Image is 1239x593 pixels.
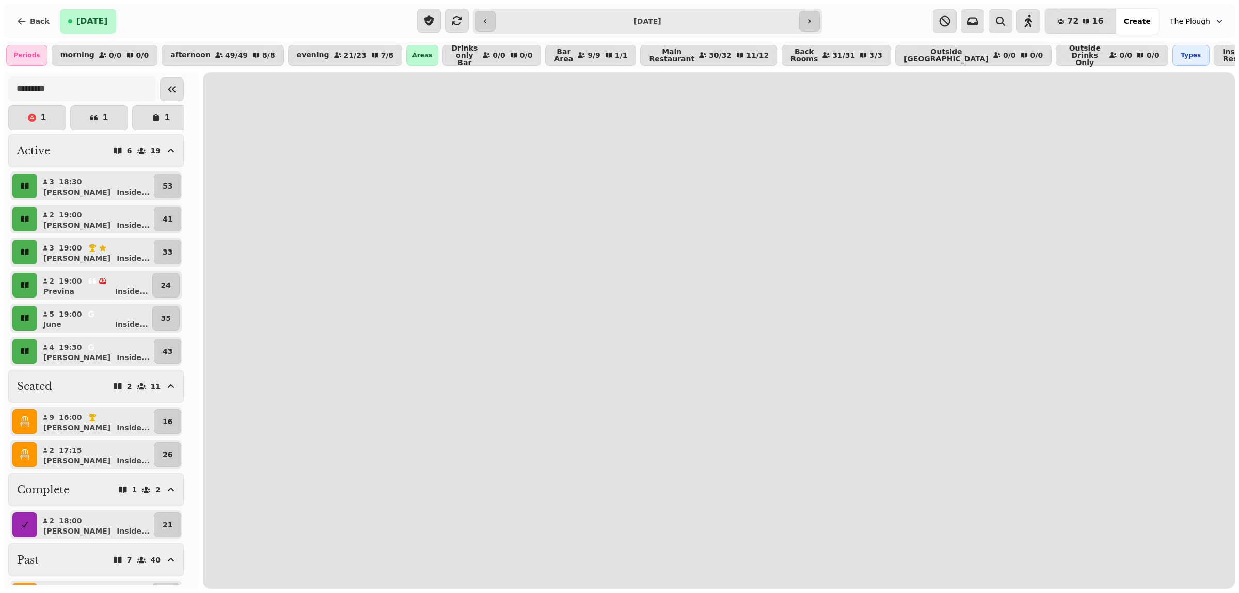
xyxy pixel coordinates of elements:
p: 2 [49,516,55,526]
p: 24 [161,280,171,290]
p: [PERSON_NAME] [43,253,110,263]
p: 1 [102,114,108,122]
p: 0 / 0 [1030,52,1043,59]
button: Collapse sidebar [160,77,184,101]
button: 43 [154,339,181,364]
p: 2 [49,445,55,456]
p: 16 [163,416,172,427]
button: 1 [8,105,66,130]
button: morning0/00/0 [52,45,157,66]
button: 218:00[PERSON_NAME]Inside... [39,512,152,537]
p: evening [297,51,329,59]
p: 1 [164,114,170,122]
p: 2 [49,276,55,286]
button: 53 [154,174,181,198]
p: 26 [163,449,172,460]
p: 0 / 0 [520,52,533,59]
button: 41 [154,207,181,231]
button: afternoon49/498/8 [162,45,284,66]
p: June [43,319,61,330]
p: [PERSON_NAME] [43,456,110,466]
p: Main Restaurant [649,48,694,63]
span: Create [1124,18,1151,25]
p: 2 [127,383,132,390]
p: [PERSON_NAME] [43,423,110,433]
p: 3 / 3 [869,52,882,59]
button: 219:00PrevinaInside... [39,273,150,298]
button: Outside Drinks Only0/00/0 [1056,45,1168,66]
p: Bar Area [554,48,573,63]
p: Inside ... [117,352,150,363]
button: Drinks only Bar0/00/0 [442,45,542,66]
p: 53 [163,181,172,191]
p: Inside ... [117,253,150,263]
p: afternoon [170,51,211,59]
p: 0 / 0 [1147,52,1159,59]
p: 30 / 32 [709,52,732,59]
button: Bar Area9/91/1 [545,45,636,66]
button: Seated211 [8,370,184,403]
h2: Past [17,553,39,567]
h2: Seated [17,379,52,394]
button: 219:00[PERSON_NAME]Inside... [39,207,152,231]
p: 0 / 0 [1003,52,1016,59]
p: 16:00 [59,412,82,423]
p: [PERSON_NAME] [43,220,110,230]
p: 43 [163,346,172,356]
p: 2 [49,210,55,220]
p: 19:00 [59,309,82,319]
p: 11 [151,383,161,390]
button: Outside [GEOGRAPHIC_DATA]0/00/0 [895,45,1052,66]
p: 19:00 [59,210,82,220]
p: 17:15 [59,445,82,456]
p: morning [60,51,94,59]
p: 9 / 9 [587,52,600,59]
p: 18:00 [59,516,82,526]
button: The Plough [1164,12,1231,30]
button: 26 [154,442,181,467]
button: 319:00[PERSON_NAME]Inside... [39,240,152,264]
p: 1 [40,114,46,122]
button: Active619 [8,134,184,167]
p: Back Rooms [790,48,818,63]
p: 9 [49,412,55,423]
button: Back Rooms31/313/3 [782,45,891,66]
button: 419:30[PERSON_NAME]Inside... [39,339,152,364]
p: 0 / 0 [1119,52,1132,59]
button: Complete12 [8,473,184,506]
span: The Plough [1170,16,1210,26]
p: [PERSON_NAME] [43,526,110,536]
span: [DATE] [76,17,108,25]
button: 33 [154,240,181,264]
p: 33 [163,247,172,257]
button: evening21/237/8 [288,45,403,66]
button: 916:00[PERSON_NAME]Inside... [39,409,152,434]
button: 217:15[PERSON_NAME]Inside... [39,442,152,467]
p: 19 [151,147,161,154]
p: 19:00 [59,243,82,253]
button: 1 [132,105,190,130]
p: 3 [49,243,55,253]
p: 41 [163,214,172,224]
button: 1 [70,105,128,130]
span: 16 [1092,17,1103,25]
button: 35 [152,306,180,331]
span: 72 [1067,17,1078,25]
p: Inside ... [117,220,150,230]
p: 6 [127,147,132,154]
p: 19:30 [59,342,82,352]
p: 2 [155,486,161,493]
button: 318:30[PERSON_NAME]Inside... [39,174,152,198]
button: 21 [154,512,181,537]
p: 11 / 12 [746,52,769,59]
h2: Complete [17,482,69,497]
button: 519:00JuneInside... [39,306,150,331]
div: Periods [6,45,47,66]
h2: Active [17,144,50,158]
p: Inside ... [117,423,150,433]
p: 40 [151,556,161,564]
p: Inside ... [117,526,150,536]
p: 8 / 8 [262,52,275,59]
p: 3 [49,177,55,187]
p: 0 / 0 [136,52,149,59]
